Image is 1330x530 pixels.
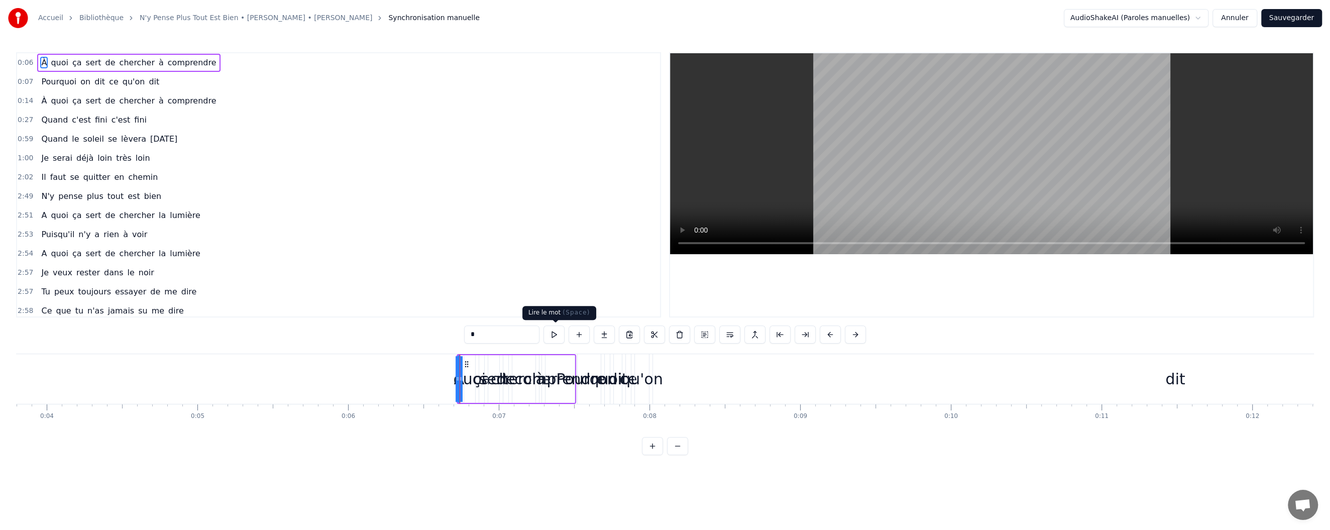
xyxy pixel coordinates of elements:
[77,229,91,240] span: n'y
[131,229,148,240] span: voir
[1261,9,1322,27] button: Sauvegarder
[104,95,117,107] span: de
[138,267,155,278] span: noir
[18,77,33,87] span: 0:07
[18,249,33,259] span: 2:54
[1288,490,1318,520] a: Ouvrir le chat
[50,57,69,68] span: quoi
[75,267,101,278] span: rester
[492,412,506,420] div: 0:07
[127,190,141,202] span: est
[18,58,33,68] span: 0:06
[191,412,204,420] div: 0:05
[122,76,146,87] span: qu'on
[71,95,83,107] span: ça
[122,229,129,240] span: à
[18,306,33,316] span: 2:58
[106,190,125,202] span: tout
[1246,412,1259,420] div: 0:12
[93,229,100,240] span: a
[143,190,163,202] span: bien
[96,152,113,164] span: loin
[563,309,590,316] span: ( Space )
[8,8,28,28] img: youka
[18,210,33,221] span: 2:51
[110,114,132,126] span: c'est
[104,209,117,221] span: de
[94,114,108,126] span: fini
[608,368,627,390] div: dit
[342,412,355,420] div: 0:06
[158,95,165,107] span: à
[167,95,217,107] span: comprendre
[1095,412,1109,420] div: 0:11
[71,114,92,126] span: c'est
[40,209,48,221] span: A
[52,267,73,278] span: veux
[40,76,77,87] span: Pourquoi
[149,286,161,297] span: de
[40,152,50,164] span: Je
[1165,368,1185,390] div: dit
[169,248,201,259] span: lumière
[71,133,80,145] span: le
[40,412,54,420] div: 0:04
[40,95,48,107] span: À
[18,230,33,240] span: 2:53
[135,152,151,164] span: loin
[119,209,156,221] span: chercher
[40,267,50,278] span: Je
[49,171,67,183] span: faut
[619,368,637,390] div: ce
[473,368,490,390] div: ça
[137,305,148,316] span: su
[133,114,148,126] span: fini
[120,133,147,145] span: lèvera
[794,412,807,420] div: 0:09
[388,13,480,23] span: Synchronisation manuelle
[50,95,69,107] span: quoi
[82,171,112,183] span: quitter
[104,248,117,259] span: de
[108,76,120,87] span: ce
[18,96,33,106] span: 0:14
[40,248,48,259] span: A
[140,13,372,23] a: N'y Pense Plus Tout Est Bien • [PERSON_NAME] • [PERSON_NAME]
[71,209,83,221] span: ça
[52,152,73,164] span: serai
[598,368,616,390] div: on
[169,209,201,221] span: lumière
[74,305,84,316] span: tu
[40,57,48,68] span: À
[158,209,167,221] span: la
[50,248,69,259] span: quoi
[158,57,165,68] span: à
[479,368,508,390] div: sert
[522,306,596,320] div: Lire le mot
[85,248,102,259] span: sert
[167,57,217,68] span: comprendre
[40,133,69,145] span: Quand
[1212,9,1257,27] button: Annuler
[119,57,156,68] span: chercher
[621,368,663,390] div: qu'on
[18,287,33,297] span: 2:57
[79,76,91,87] span: on
[40,305,53,316] span: Ce
[38,13,480,23] nav: breadcrumb
[944,412,958,420] div: 0:10
[126,267,135,278] span: le
[151,305,165,316] span: me
[163,286,178,297] span: me
[180,286,198,297] span: dire
[148,76,160,87] span: dit
[113,171,125,183] span: en
[454,368,465,390] div: À
[18,268,33,278] span: 2:57
[18,115,33,125] span: 0:27
[556,368,622,390] div: Pourquoi
[40,229,75,240] span: Puisqu'il
[40,286,51,297] span: Tu
[82,133,105,145] span: soleil
[57,190,83,202] span: pense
